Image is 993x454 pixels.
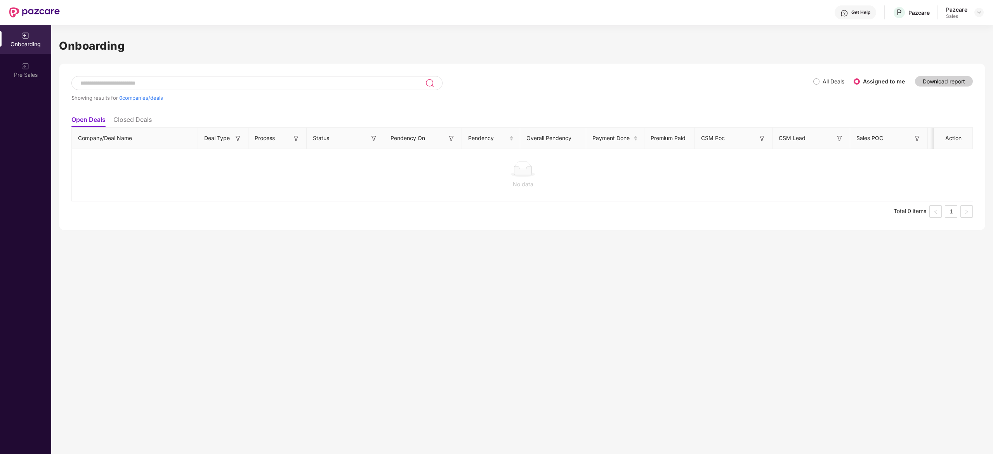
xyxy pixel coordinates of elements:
[292,135,300,142] img: svg+xml;base64,PHN2ZyB3aWR0aD0iMTYiIGhlaWdodD0iMTYiIHZpZXdCb3g9IjAgMCAxNiAxNiIgZmlsbD0ibm9uZSIgeG...
[758,135,766,142] img: svg+xml;base64,PHN2ZyB3aWR0aD0iMTYiIGhlaWdodD0iMTYiIHZpZXdCb3g9IjAgMCAxNiAxNiIgZmlsbD0ibm9uZSIgeG...
[915,76,973,87] button: Download report
[71,116,106,127] li: Open Deals
[425,78,434,88] img: svg+xml;base64,PHN2ZyB3aWR0aD0iMjQiIGhlaWdodD0iMjUiIHZpZXdCb3g9IjAgMCAyNCAyNSIgZmlsbD0ibm9uZSIgeG...
[520,128,586,149] th: Overall Pendency
[779,134,806,142] span: CSM Lead
[894,205,926,218] li: Total 0 items
[823,78,844,85] label: All Deals
[908,9,930,16] div: Pazcare
[586,128,644,149] th: Payment Done
[592,134,632,142] span: Payment Done
[945,206,957,217] a: 1
[462,128,520,149] th: Pendency
[9,7,60,17] img: New Pazcare Logo
[863,78,905,85] label: Assigned to me
[964,210,969,214] span: right
[945,205,957,218] li: 1
[22,62,30,70] img: svg+xml;base64,PHN2ZyB3aWR0aD0iMjAiIGhlaWdodD0iMjAiIHZpZXdCb3g9IjAgMCAyMCAyMCIgZmlsbD0ibm9uZSIgeG...
[934,128,973,149] th: Action
[701,134,725,142] span: CSM Poc
[255,134,275,142] span: Process
[929,205,942,218] button: left
[370,135,378,142] img: svg+xml;base64,PHN2ZyB3aWR0aD0iMTYiIGhlaWdodD0iMTYiIHZpZXdCb3g9IjAgMCAxNiAxNiIgZmlsbD0ibm9uZSIgeG...
[913,135,921,142] img: svg+xml;base64,PHN2ZyB3aWR0aD0iMTYiIGhlaWdodD0iMTYiIHZpZXdCb3g9IjAgMCAxNiAxNiIgZmlsbD0ibm9uZSIgeG...
[976,9,982,16] img: svg+xml;base64,PHN2ZyBpZD0iRHJvcGRvd24tMzJ4MzIiIHhtbG5zPSJodHRwOi8vd3d3LnczLm9yZy8yMDAwL3N2ZyIgd2...
[960,205,973,218] button: right
[313,134,329,142] span: Status
[72,128,198,149] th: Company/Deal Name
[391,134,425,142] span: Pendency On
[78,180,968,189] div: No data
[933,210,938,214] span: left
[204,134,230,142] span: Deal Type
[234,135,242,142] img: svg+xml;base64,PHN2ZyB3aWR0aD0iMTYiIGhlaWdodD0iMTYiIHZpZXdCb3g9IjAgMCAxNiAxNiIgZmlsbD0ibm9uZSIgeG...
[59,37,985,54] h1: Onboarding
[836,135,844,142] img: svg+xml;base64,PHN2ZyB3aWR0aD0iMTYiIGhlaWdodD0iMTYiIHZpZXdCb3g9IjAgMCAxNiAxNiIgZmlsbD0ibm9uZSIgeG...
[113,116,152,127] li: Closed Deals
[119,95,163,101] span: 0 companies/deals
[960,205,973,218] li: Next Page
[22,32,30,40] img: svg+xml;base64,PHN2ZyB3aWR0aD0iMjAiIGhlaWdodD0iMjAiIHZpZXdCb3g9IjAgMCAyMCAyMCIgZmlsbD0ibm9uZSIgeG...
[946,13,967,19] div: Sales
[897,8,902,17] span: P
[946,6,967,13] div: Pazcare
[448,135,455,142] img: svg+xml;base64,PHN2ZyB3aWR0aD0iMTYiIGhlaWdodD0iMTYiIHZpZXdCb3g9IjAgMCAxNiAxNiIgZmlsbD0ibm9uZSIgeG...
[929,205,942,218] li: Previous Page
[644,128,695,149] th: Premium Paid
[468,134,508,142] span: Pendency
[851,9,870,16] div: Get Help
[840,9,848,17] img: svg+xml;base64,PHN2ZyBpZD0iSGVscC0zMngzMiIgeG1sbnM9Imh0dHA6Ly93d3cudzMub3JnLzIwMDAvc3ZnIiB3aWR0aD...
[856,134,883,142] span: Sales POC
[71,95,813,101] div: Showing results for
